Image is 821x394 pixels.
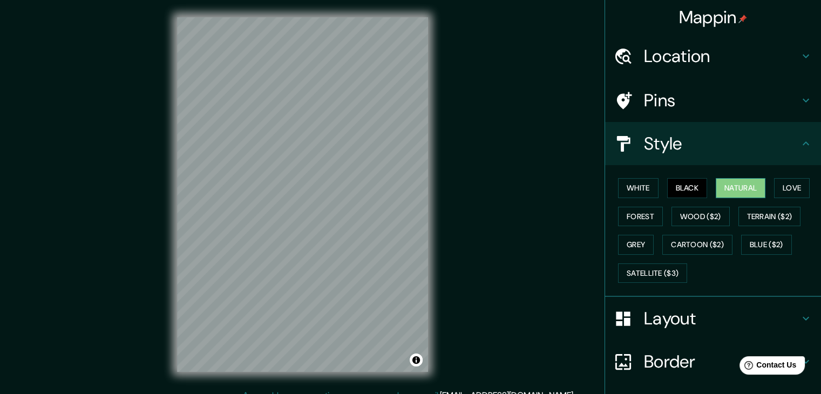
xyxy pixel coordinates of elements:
div: Pins [605,79,821,122]
button: Black [667,178,708,198]
div: Layout [605,297,821,340]
img: pin-icon.png [738,15,747,23]
div: Style [605,122,821,165]
button: Cartoon ($2) [662,235,732,255]
h4: Border [644,351,799,372]
button: Blue ($2) [741,235,792,255]
button: Forest [618,207,663,227]
button: Wood ($2) [671,207,730,227]
button: Toggle attribution [410,354,423,366]
button: Satellite ($3) [618,263,687,283]
button: Terrain ($2) [738,207,801,227]
h4: Location [644,45,799,67]
iframe: Help widget launcher [725,352,809,382]
h4: Mappin [679,6,748,28]
h4: Style [644,133,799,154]
button: Grey [618,235,654,255]
canvas: Map [177,17,428,372]
button: Love [774,178,810,198]
button: Natural [716,178,765,198]
div: Location [605,35,821,78]
h4: Layout [644,308,799,329]
div: Border [605,340,821,383]
h4: Pins [644,90,799,111]
button: White [618,178,659,198]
